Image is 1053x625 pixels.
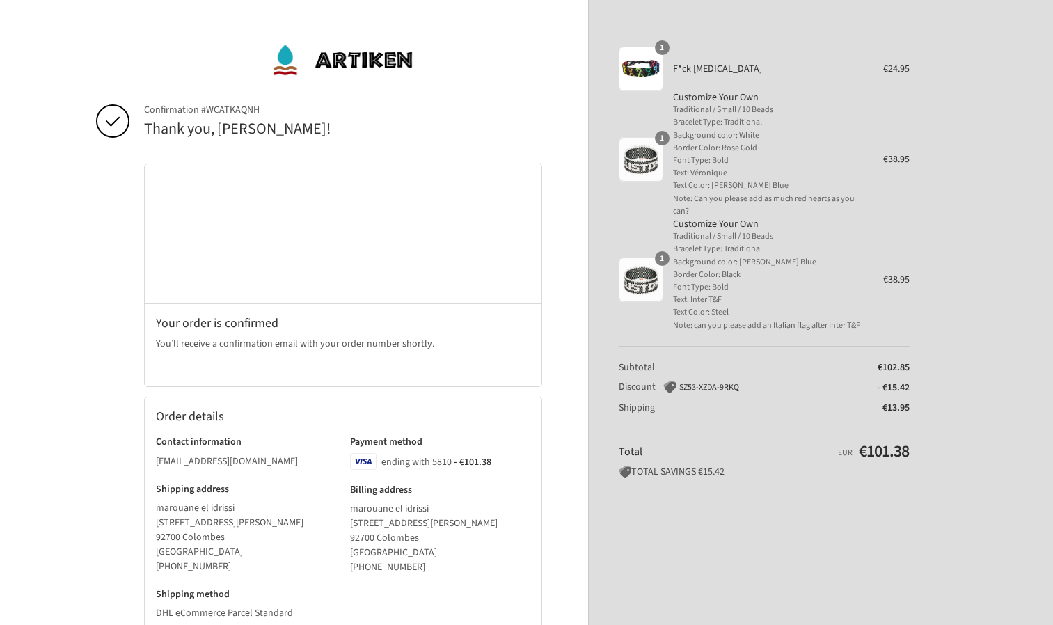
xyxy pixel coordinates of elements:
[673,129,864,142] span: Background color: White
[673,104,864,116] span: Traditional / Small / 10 Beads
[883,152,910,166] span: €38.95
[679,381,739,393] span: SZ53-XZDA-9RKQ
[673,167,864,180] span: Text: Véronique
[877,381,910,395] span: - €15.42
[156,454,298,468] bdo: [EMAIL_ADDRESS][DOMAIN_NAME]
[144,104,542,116] span: Confirmation #WCATKAQNH
[698,465,725,479] span: €15.42
[156,315,530,331] h2: Your order is confirmed
[156,409,343,425] h2: Order details
[673,193,864,218] span: Note: Can you please add as much red hearts as you can?
[619,444,642,459] span: Total
[145,164,542,303] iframe: Google map displaying pin point of shipping address: Colombes
[673,180,864,192] span: Text Color: [PERSON_NAME] Blue
[838,447,853,459] span: EUR
[156,588,336,601] h3: Shipping method
[673,63,864,75] span: F*ck [MEDICAL_DATA]
[673,91,864,104] span: Customize Your Own
[619,137,663,182] img: Customize Your Own - Traditional / Small / 10 Beads
[673,269,864,281] span: Border Color: Black
[454,454,491,468] span: - €101.38
[673,243,864,255] span: Bracelet Type: Traditional
[859,439,909,464] span: €101.38
[350,436,530,448] h3: Payment method
[673,281,864,294] span: Font Type: Bold
[673,218,864,230] span: Customize Your Own
[350,502,530,575] address: marouane el idrissi [STREET_ADDRESS][PERSON_NAME] 92700 Colombes [GEOGRAPHIC_DATA] ‎[PHONE_NUMBER]
[156,501,336,574] address: marouane el idrissi [STREET_ADDRESS][PERSON_NAME] 92700 Colombes [GEOGRAPHIC_DATA] ‎[PHONE_NUMBER]
[619,380,656,394] span: Discount
[156,337,530,351] p: You’ll receive a confirmation email with your order number shortly.
[673,230,864,243] span: Traditional / Small / 10 Beads
[673,319,864,332] span: Note: can you please add an Italian flag after Inter T&F
[350,484,530,496] h3: Billing address
[883,62,910,76] span: €24.95
[156,606,336,621] p: DHL eCommerce Parcel Standard
[619,47,663,91] img: F*ck Cancer
[673,306,864,319] span: Text Color: Steel
[144,119,542,139] h2: Thank you, [PERSON_NAME]!
[655,251,670,266] span: 1
[673,116,864,129] span: Bracelet Type: Traditional
[156,483,336,496] h3: Shipping address
[619,258,663,302] img: Customize Your Own - Traditional / Small / 10 Beads
[878,361,910,374] span: €102.85
[655,40,670,55] span: 1
[673,294,864,306] span: Text: Inter T&F
[673,155,864,167] span: Font Type: Bold
[673,256,864,269] span: Background color: [PERSON_NAME] Blue
[619,465,696,479] span: TOTAL SAVINGS
[619,401,655,415] span: Shipping
[655,131,670,145] span: 1
[883,273,910,287] span: €38.95
[673,142,864,155] span: Border Color: Rose Gold
[271,39,414,81] img: ArtiKen
[882,401,910,415] span: €13.95
[156,436,336,448] h3: Contact information
[381,454,452,468] span: ending with 5810
[145,164,541,303] div: Google map displaying pin point of shipping address: Colombes
[619,361,789,374] th: Subtotal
